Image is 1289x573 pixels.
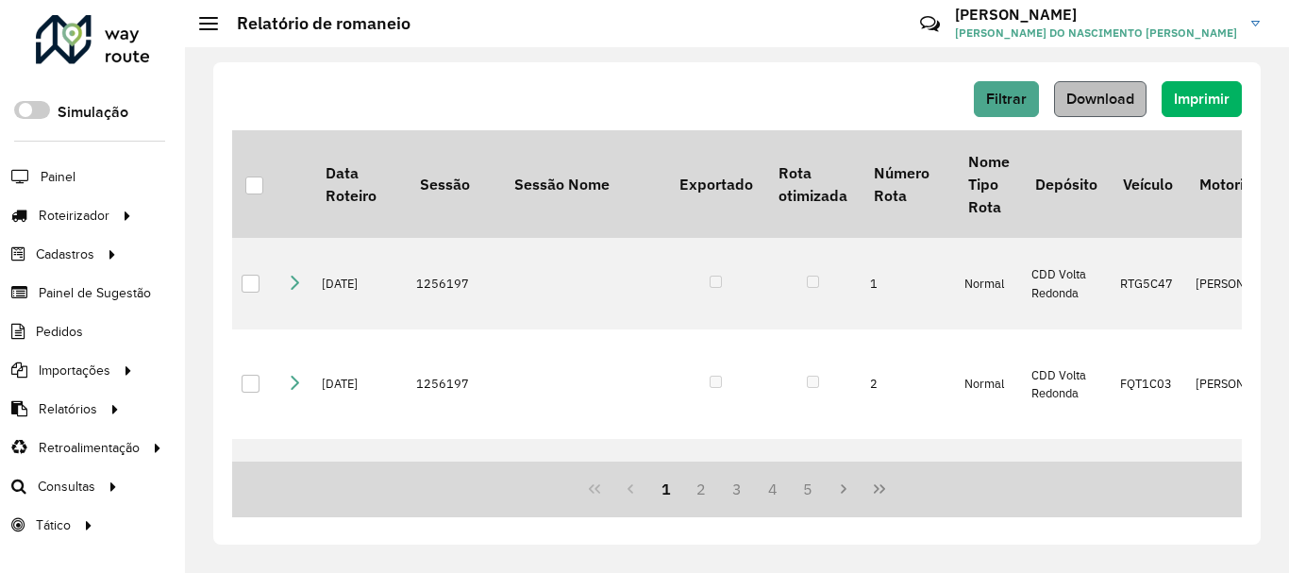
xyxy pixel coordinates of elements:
[407,439,501,513] td: 1256197
[955,25,1237,42] span: [PERSON_NAME] DO NASCIMENTO [PERSON_NAME]
[36,515,71,535] span: Tático
[407,329,501,439] td: 1256197
[39,283,151,303] span: Painel de Sugestão
[826,471,862,507] button: Next Page
[407,130,501,238] th: Sessão
[1022,130,1110,238] th: Depósito
[312,238,407,329] td: [DATE]
[312,439,407,513] td: [DATE]
[39,399,97,419] span: Relatórios
[312,329,407,439] td: [DATE]
[1054,81,1147,117] button: Download
[41,167,75,187] span: Painel
[955,6,1237,24] h3: [PERSON_NAME]
[648,471,684,507] button: 1
[1174,91,1230,107] span: Imprimir
[791,471,827,507] button: 5
[974,81,1039,117] button: Filtrar
[58,101,128,124] label: Simulação
[955,238,1022,329] td: Normal
[719,471,755,507] button: 3
[407,238,501,329] td: 1256197
[501,130,666,238] th: Sessão Nome
[1111,329,1186,439] td: FQT1C03
[955,329,1022,439] td: Normal
[218,13,410,34] h2: Relatório de romaneio
[765,130,860,238] th: Rota otimizada
[36,244,94,264] span: Cadastros
[755,471,791,507] button: 4
[861,439,955,513] td: 3
[312,130,407,238] th: Data Roteiro
[666,130,765,238] th: Exportado
[39,438,140,458] span: Retroalimentação
[955,439,1022,513] td: Normal
[1022,439,1110,513] td: CDD Volta Redonda
[861,130,955,238] th: Número Rota
[683,471,719,507] button: 2
[1022,238,1110,329] td: CDD Volta Redonda
[955,130,1022,238] th: Nome Tipo Rota
[986,91,1027,107] span: Filtrar
[38,477,95,497] span: Consultas
[1162,81,1242,117] button: Imprimir
[36,322,83,342] span: Pedidos
[910,4,950,44] a: Contato Rápido
[39,206,109,226] span: Roteirizador
[861,329,955,439] td: 2
[1111,130,1186,238] th: Veículo
[861,238,955,329] td: 1
[862,471,897,507] button: Last Page
[39,361,110,380] span: Importações
[1066,91,1134,107] span: Download
[1111,238,1186,329] td: RTG5C47
[1022,329,1110,439] td: CDD Volta Redonda
[1111,439,1186,513] td: FTA3J69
